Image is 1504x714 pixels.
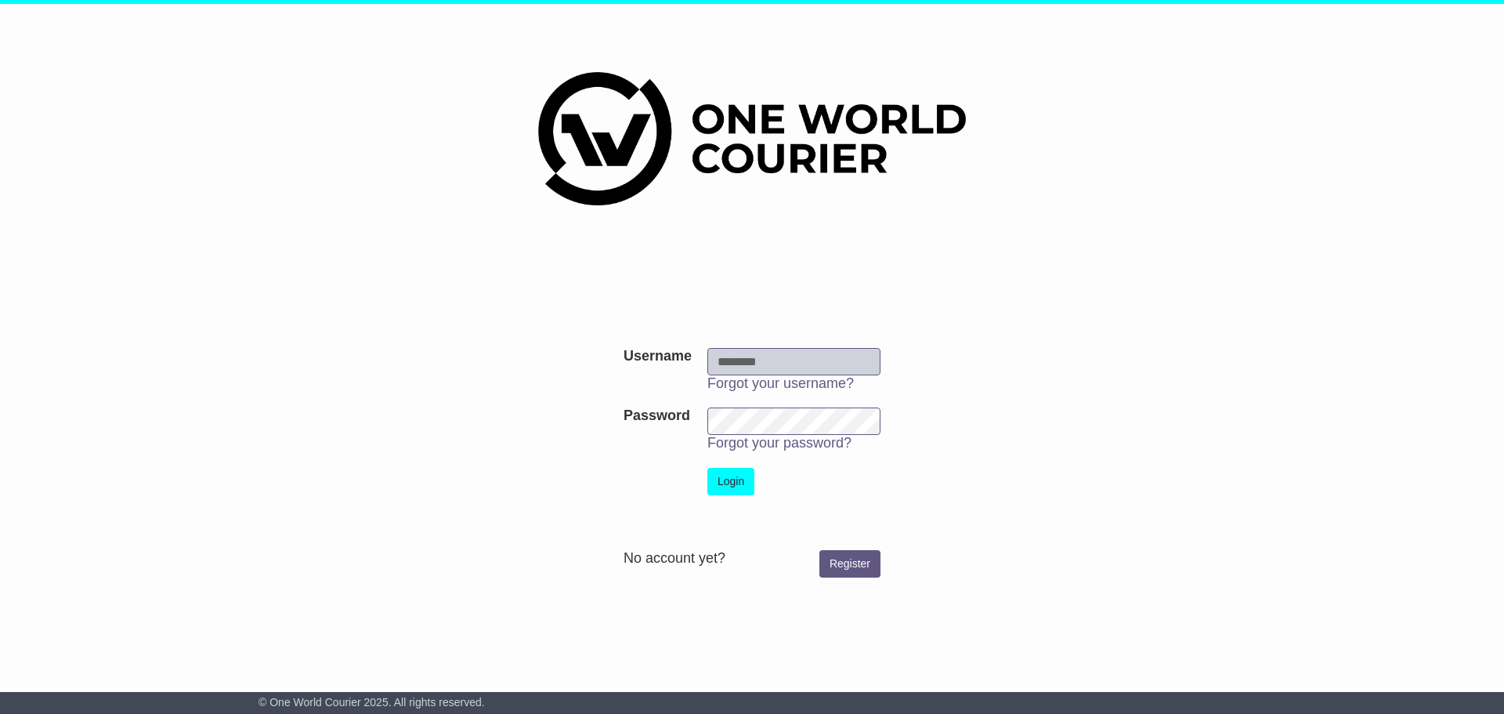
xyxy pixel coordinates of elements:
[707,468,754,495] button: Login
[707,435,851,451] a: Forgot your password?
[624,550,880,567] div: No account yet?
[258,696,485,709] span: © One World Courier 2025. All rights reserved.
[538,72,966,205] img: One World
[624,348,692,365] label: Username
[707,375,854,391] a: Forgot your username?
[819,550,880,578] a: Register
[624,408,690,425] label: Password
